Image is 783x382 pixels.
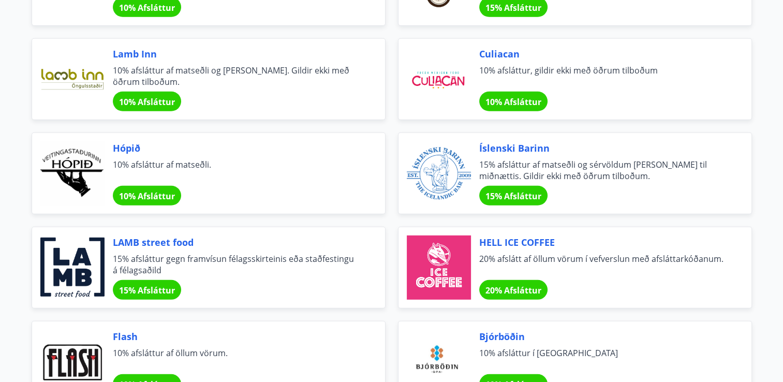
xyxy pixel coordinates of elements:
[119,96,175,108] span: 10% Afsláttur
[479,65,727,87] span: 10% afsláttur, gildir ekki með öðrum tilboðum
[479,47,727,61] span: Culiacan
[479,159,727,182] span: 15% afsláttur af matseðli og sérvöldum [PERSON_NAME] til miðnættis. Gildir ekki með öðrum tilboðum.
[119,190,175,202] span: 10% Afsláttur
[119,2,175,13] span: 10% Afsláttur
[113,253,360,276] span: 15% afsláttur gegn framvísun félagsskirteinis eða staðfestingu á félagsaðild
[479,253,727,276] span: 20% afslátt af öllum vörum í vefverslun með afsláttarkóðanum.
[479,347,727,370] span: 10% afsláttur í [GEOGRAPHIC_DATA]
[485,190,541,202] span: 15% Afsláttur
[113,159,360,182] span: 10% afsláttur af matseðli.
[479,236,727,249] span: HELL ICE COFFEE
[113,141,360,155] span: Hópið
[485,285,541,296] span: 20% Afsláttur
[485,96,541,108] span: 10% Afsláttur
[113,236,360,249] span: LAMB street food
[113,347,360,370] span: 10% afsláttur af öllum vörum.
[113,65,360,87] span: 10% afsláttur af matseðli og [PERSON_NAME]. Gildir ekki með öðrum tilboðum.
[479,330,727,343] span: Bjórböðin
[119,285,175,296] span: 15% Afsláttur
[113,330,360,343] span: Flash
[479,141,727,155] span: Íslenski Barinn
[113,47,360,61] span: Lamb Inn
[485,2,541,13] span: 15% Afsláttur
